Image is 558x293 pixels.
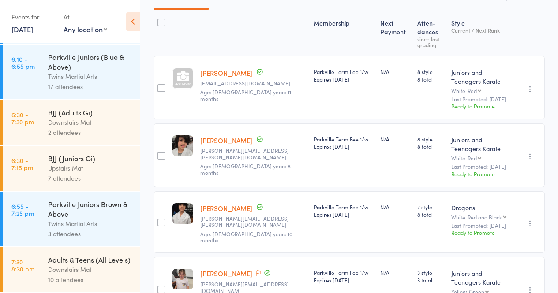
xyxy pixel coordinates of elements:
div: At [64,10,107,24]
div: BJJ (Juniors Gi) [48,153,132,163]
div: 7 attendees [48,173,132,183]
div: Expires [DATE] [314,75,373,83]
div: Twins Martial Arts [48,219,132,229]
div: Expires [DATE] [314,143,373,150]
span: 8 total [417,143,445,150]
div: N/A [380,68,410,75]
a: [PERSON_NAME] [200,204,252,213]
div: Parkville Term Fee 1/w [314,135,373,150]
div: Parkville Juniors Brown & Above [48,199,132,219]
div: Expires [DATE] [314,276,373,284]
div: N/A [380,203,410,211]
div: Any location [64,24,107,34]
div: White [451,88,509,93]
div: White [451,155,509,161]
div: Red and Black [468,214,502,220]
a: 7:30 -8:30 pmAdults & Teens (All Levels)Downstairs Mat10 attendees [3,247,140,292]
div: 3 attendees [48,229,132,239]
a: [PERSON_NAME] [200,269,252,278]
time: 6:10 - 6:55 pm [11,56,35,70]
div: Downstairs Mat [48,264,132,274]
span: 8 total [417,211,445,218]
span: 7 style [417,203,445,211]
div: Atten­dances [414,14,448,52]
time: 7:30 - 8:30 pm [11,258,34,272]
div: Juniors and Teenagers Karate [451,135,509,153]
div: Twins Martial Arts [48,71,132,82]
span: Age: [DEMOGRAPHIC_DATA] years 10 months [200,230,292,244]
a: [PERSON_NAME] [200,136,252,145]
span: 8 style [417,68,445,75]
a: 6:30 -7:30 pmBJJ (Adults Gi)Downstairs Mat2 attendees [3,100,140,145]
div: BJJ (Adults Gi) [48,108,132,117]
div: N/A [380,269,410,276]
div: White [451,214,509,220]
span: 3 style [417,269,445,276]
div: Style [448,14,513,52]
div: Parkville Term Fee 1/w [314,203,373,218]
a: 6:55 -7:25 pmParkville Juniors Brown & AboveTwins Martial Arts3 attendees [3,192,140,246]
small: Last Promoted: [DATE] [451,163,509,170]
div: Parkville Term Fee 1/w [314,68,373,83]
span: 8 total [417,75,445,83]
div: Juniors and Teenagers Karate [451,269,509,286]
div: Parkville Juniors (Blue & Above) [48,52,132,71]
div: 10 attendees [48,274,132,285]
a: 6:30 -7:15 pmBJJ (Juniors Gi)Upstairs Mat7 attendees [3,146,140,191]
small: Last Promoted: [DATE] [451,223,509,229]
small: Last Promoted: [DATE] [451,96,509,102]
div: Red [468,155,477,161]
time: 6:55 - 7:25 pm [11,203,34,217]
div: Adults & Teens (All Levels) [48,255,132,264]
div: Next Payment [377,14,414,52]
small: maneesha.manglick@gmail.com [200,215,307,228]
div: Upstairs Mat [48,163,132,173]
small: maneesha.manglick@gmail.com [200,148,307,160]
a: [PERSON_NAME] [200,68,252,78]
div: Ready to Promote [451,229,509,236]
time: 6:30 - 7:15 pm [11,157,33,171]
div: Juniors and Teenagers Karate [451,68,509,85]
div: Red [468,88,477,93]
img: image1757403884.png [172,135,193,156]
div: Current / Next Rank [451,27,509,33]
a: [DATE] [11,24,33,34]
span: 8 style [417,135,445,143]
div: Parkville Term Fee 1/w [314,269,373,284]
div: N/A [380,135,410,143]
div: 17 attendees [48,82,132,92]
div: Downstairs Mat [48,117,132,127]
div: Dragons [451,203,509,212]
div: Membership [310,14,377,52]
div: 2 attendees [48,127,132,137]
div: since last grading [417,36,445,48]
div: Events for [11,10,55,24]
img: image1741673533.png [172,269,193,289]
span: Age: [DEMOGRAPHIC_DATA] years 11 months [200,88,291,102]
img: image1757403877.png [172,203,193,224]
a: 6:10 -6:55 pmParkville Juniors (Blue & Above)Twins Martial Arts17 attendees [3,45,140,99]
span: 3 total [417,276,445,284]
div: Expires [DATE] [314,211,373,218]
div: Ready to Promote [451,102,509,110]
time: 6:30 - 7:30 pm [11,111,34,125]
span: Age: [DEMOGRAPHIC_DATA] years 8 months [200,162,291,176]
div: Ready to Promote [451,170,509,178]
small: sallyagnew@hotmail.com [200,80,307,86]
